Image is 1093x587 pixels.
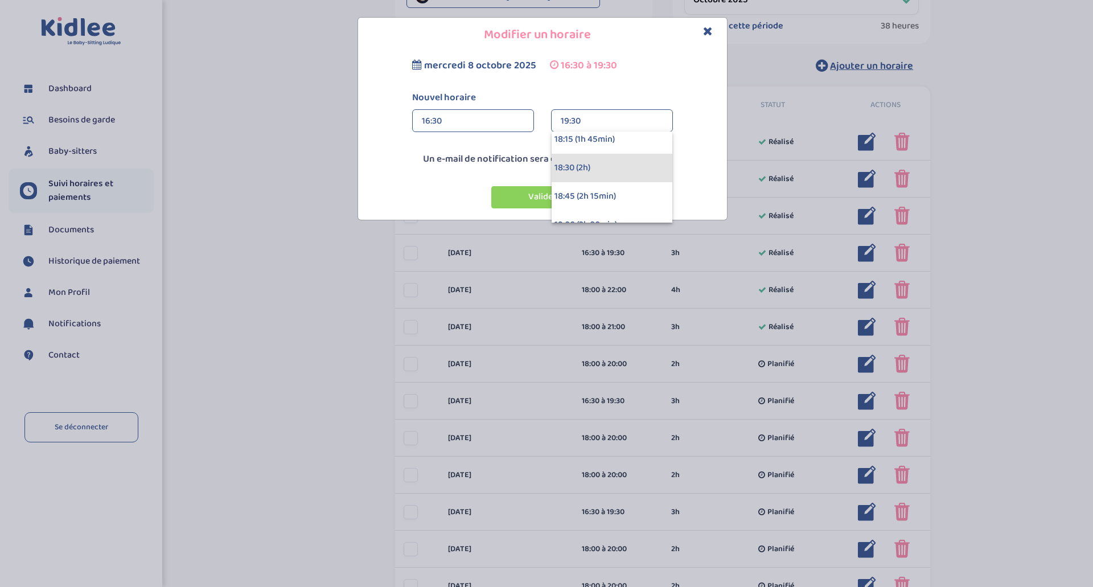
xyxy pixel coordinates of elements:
[361,152,724,167] p: Un e-mail de notification sera envoyé à
[552,154,672,182] div: 18:30 (2h)
[404,91,681,105] label: Nouvel horaire
[422,110,524,133] div: 16:30
[552,125,672,154] div: 18:15 (1h 45min)
[491,186,594,208] button: Valider
[561,110,663,133] div: 19:30
[561,58,617,73] span: 16:30 à 19:30
[552,182,672,211] div: 18:45 (2h 15min)
[424,58,536,73] span: mercredi 8 octobre 2025
[703,25,713,38] button: Close
[367,26,718,44] h4: Modifier un horaire
[552,211,672,239] div: 19:00 (2h 30min)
